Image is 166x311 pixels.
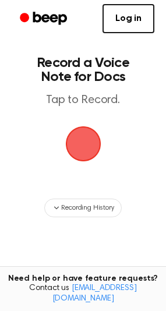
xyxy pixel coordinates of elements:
[21,93,145,108] p: Tap to Record.
[7,284,159,304] span: Contact us
[52,284,137,303] a: [EMAIL_ADDRESS][DOMAIN_NAME]
[66,126,101,161] img: Beep Logo
[61,203,114,213] span: Recording History
[21,56,145,84] h1: Record a Voice Note for Docs
[44,199,121,217] button: Recording History
[103,4,154,33] a: Log in
[12,8,77,30] a: Beep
